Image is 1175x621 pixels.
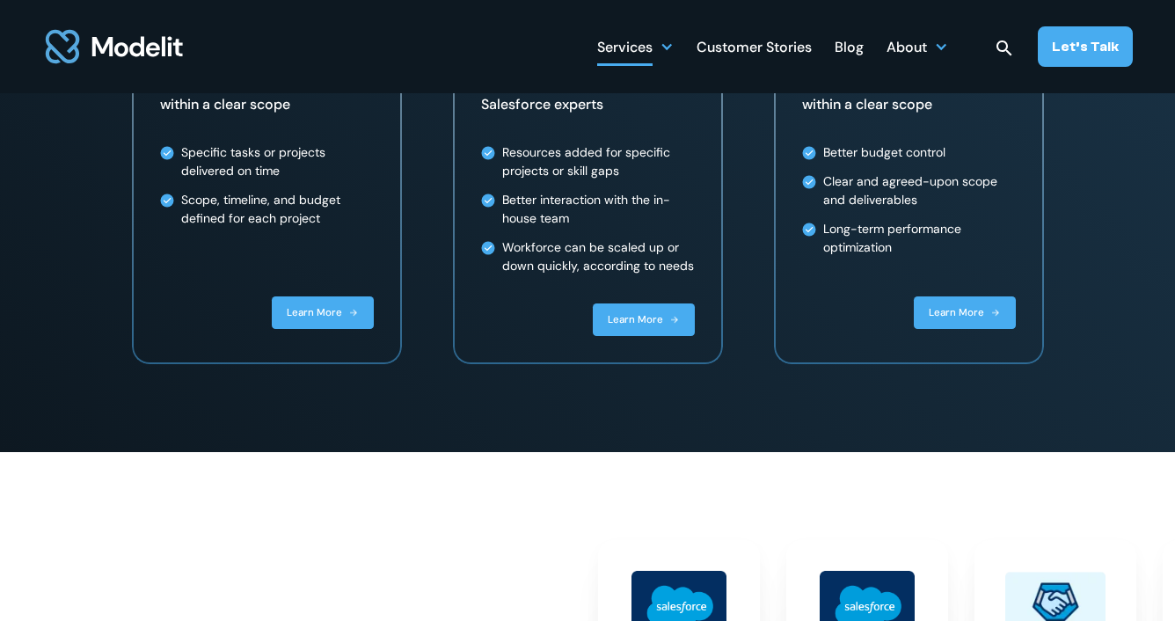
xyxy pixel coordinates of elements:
[887,29,948,63] div: About
[42,19,186,74] img: modelit logo
[929,305,984,320] div: Learn More
[348,308,359,318] img: arrow right
[593,303,695,336] a: Learn More
[669,315,680,325] img: arrow right
[823,172,1016,209] div: Clear and agreed-upon scope and deliverables
[914,296,1016,329] a: Learn More
[181,191,374,228] div: Scope, timeline, and budget defined for each project
[697,29,812,63] a: Customer Stories
[181,143,374,180] div: Specific tasks or projects delivered on time
[502,238,695,275] div: Workforce can be scaled up or down quickly, according to needs
[887,32,927,66] div: About
[160,73,374,115] div: Get talent for targeted goals within a clear scope
[823,220,1016,257] div: Long-term performance optimization
[1052,37,1119,56] div: Let’s Talk
[502,143,695,180] div: Resources added for specific projects or skill gaps
[481,73,695,115] div: Ramp up your team with Salesforce experts
[287,305,342,320] div: Learn More
[990,308,1001,318] img: arrow right
[608,312,663,327] div: Learn More
[835,29,864,63] a: Blog
[697,32,812,66] div: Customer Stories
[272,296,374,329] a: Learn More
[802,73,1016,115] div: Get talent for targeted goals within a clear scope
[42,19,186,74] a: home
[502,191,695,228] div: Better interaction with the in-house team
[1038,26,1133,67] a: Let’s Talk
[835,32,864,66] div: Blog
[597,29,674,63] div: Services
[823,143,945,162] div: Better budget control
[597,32,653,66] div: Services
